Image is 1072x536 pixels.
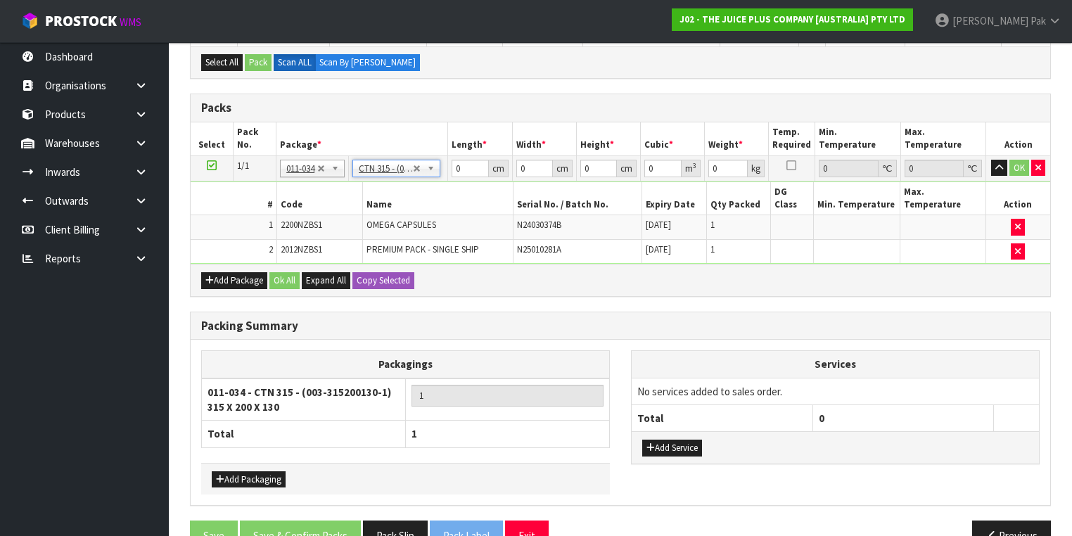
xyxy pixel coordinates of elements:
[642,182,707,215] th: Expiry Date
[352,272,414,289] button: Copy Selected
[201,101,1040,115] h3: Packs
[201,272,267,289] button: Add Package
[306,274,346,286] span: Expand All
[276,182,362,215] th: Code
[682,160,701,177] div: m
[45,12,117,30] span: ProStock
[201,54,243,71] button: Select All
[693,161,696,170] sup: 3
[964,160,982,177] div: ℃
[642,440,702,457] button: Add Service
[276,122,448,155] th: Package
[269,243,273,255] span: 2
[274,54,316,71] label: Scan ALL
[553,160,573,177] div: cm
[411,427,417,440] span: 1
[245,54,272,71] button: Pack
[366,219,436,231] span: OMEGA CAPSULES
[359,160,413,177] span: CTN 315 - (003-315200130-1) 315 X 200 X 130
[302,272,350,289] button: Expand All
[212,471,286,488] button: Add Packaging
[706,182,771,215] th: Qty Packed
[815,122,900,155] th: Min. Temperature
[1030,14,1046,27] span: Pak
[448,122,512,155] th: Length
[21,12,39,30] img: cube-alt.png
[512,122,576,155] th: Width
[362,182,513,215] th: Name
[576,122,640,155] th: Height
[679,13,905,25] strong: J02 - THE JUICE PLUS COMPANY [AUSTRALIA] PTY LTD
[202,351,610,378] th: Packagings
[771,182,814,215] th: DG Class
[710,243,715,255] span: 1
[202,421,406,447] th: Total
[281,243,322,255] span: 2012NZBS1
[489,160,509,177] div: cm
[814,182,900,215] th: Min. Temperature
[1009,160,1029,177] button: OK
[517,219,561,231] span: N24030374B
[672,8,913,31] a: J02 - THE JUICE PLUS COMPANY [AUSTRALIA] PTY LTD
[517,243,561,255] span: N25010281A
[632,351,1039,378] th: Services
[704,122,768,155] th: Weight
[632,378,1039,404] td: No services added to sales order.
[879,160,897,177] div: ℃
[237,160,249,172] span: 1/1
[710,219,715,231] span: 1
[900,182,985,215] th: Max. Temperature
[286,160,317,177] span: 011-034
[952,14,1028,27] span: [PERSON_NAME]
[986,122,1050,155] th: Action
[640,122,704,155] th: Cubic
[632,405,812,432] th: Total
[120,15,141,29] small: WMS
[646,219,671,231] span: [DATE]
[513,182,642,215] th: Serial No. / Batch No.
[191,122,234,155] th: Select
[281,219,322,231] span: 2200NZBS1
[201,319,1040,333] h3: Packing Summary
[900,122,986,155] th: Max. Temperature
[646,243,671,255] span: [DATE]
[234,122,276,155] th: Pack No.
[366,243,479,255] span: PREMIUM PACK - SINGLE SHIP
[269,272,300,289] button: Ok All
[819,411,824,425] span: 0
[748,160,765,177] div: kg
[985,182,1050,215] th: Action
[315,54,420,71] label: Scan By [PERSON_NAME]
[191,182,276,215] th: #
[617,160,637,177] div: cm
[768,122,815,155] th: Temp. Required
[208,385,391,414] strong: 011-034 - CTN 315 - (003-315200130-1) 315 X 200 X 130
[269,219,273,231] span: 1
